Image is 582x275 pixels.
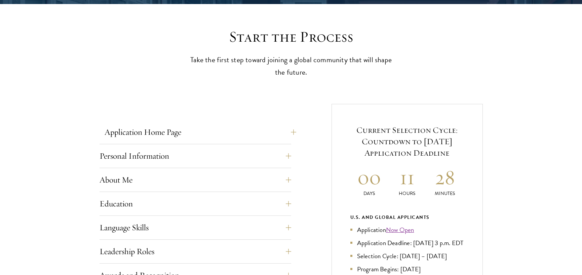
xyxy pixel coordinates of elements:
[100,172,291,188] button: About Me
[187,54,395,79] p: Take the first step toward joining a global community that will shape the future.
[187,28,395,46] h2: Start the Process
[350,213,464,222] div: U.S. and Global Applicants
[105,124,296,140] button: Application Home Page
[426,165,464,190] h2: 28
[388,165,426,190] h2: 11
[100,196,291,212] button: Education
[350,225,464,235] li: Application
[350,165,388,190] h2: 00
[350,238,464,248] li: Application Deadline: [DATE] 3 p.m. EDT
[100,220,291,236] button: Language Skills
[350,190,388,197] p: Days
[350,124,464,159] h5: Current Selection Cycle: Countdown to [DATE] Application Deadline
[388,190,426,197] p: Hours
[100,243,291,260] button: Leadership Roles
[426,190,464,197] p: Minutes
[100,148,291,164] button: Personal Information
[350,264,464,274] li: Program Begins: [DATE]
[350,251,464,261] li: Selection Cycle: [DATE] – [DATE]
[386,225,414,235] a: Now Open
